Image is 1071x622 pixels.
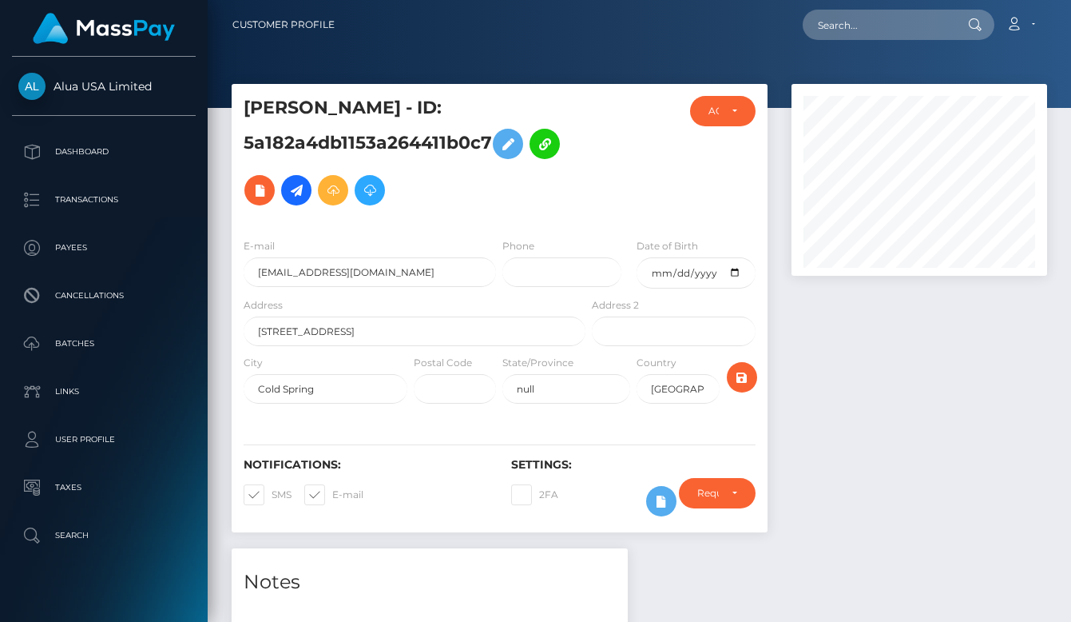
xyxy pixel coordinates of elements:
[18,188,189,212] p: Transactions
[18,140,189,164] p: Dashboard
[12,420,196,460] a: User Profile
[511,484,558,505] label: 2FA
[244,356,263,370] label: City
[690,96,756,126] button: ACTIVE
[708,105,719,118] div: ACTIVE
[304,484,363,505] label: E-mail
[12,516,196,556] a: Search
[281,175,311,205] a: Initiate Payout
[12,372,196,412] a: Links
[637,356,676,370] label: Country
[12,468,196,508] a: Taxes
[18,284,189,308] p: Cancellations
[244,298,283,313] label: Address
[502,356,573,370] label: State/Province
[244,96,577,213] h5: [PERSON_NAME] - ID: 5a182a4db1153a264411b0c7
[592,298,639,313] label: Address 2
[244,239,275,253] label: E-mail
[12,228,196,268] a: Payees
[414,356,472,370] label: Postal Code
[637,239,698,253] label: Date of Birth
[244,484,292,505] label: SMS
[232,8,335,42] a: Customer Profile
[679,478,756,508] button: Require ID/Selfie Verification
[12,132,196,172] a: Dashboard
[511,458,755,472] h6: Settings:
[12,324,196,364] a: Batches
[18,476,189,500] p: Taxes
[12,79,196,94] span: Alua USA Limited
[18,332,189,356] p: Batches
[12,276,196,316] a: Cancellations
[18,428,189,452] p: User Profile
[12,180,196,220] a: Transactions
[803,10,953,40] input: Search...
[244,568,616,596] h4: Notes
[33,13,175,44] img: MassPay Logo
[18,380,189,404] p: Links
[244,458,487,472] h6: Notifications:
[18,73,46,100] img: Alua USA Limited
[18,236,189,260] p: Payees
[18,524,189,548] p: Search
[697,487,719,500] div: Require ID/Selfie Verification
[502,239,534,253] label: Phone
